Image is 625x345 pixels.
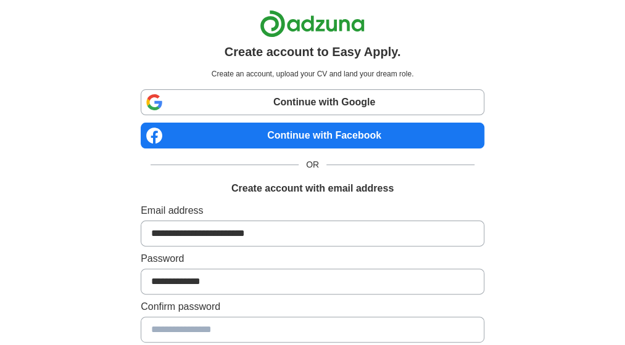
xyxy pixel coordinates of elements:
[141,123,484,148] a: Continue with Facebook
[141,89,484,115] a: Continue with Google
[141,299,484,314] label: Confirm password
[231,181,394,196] h1: Create account with email address
[141,251,484,266] label: Password
[260,10,365,38] img: Adzuna logo
[143,68,482,79] p: Create an account, upload your CV and land your dream role.
[141,203,484,218] label: Email address
[299,158,326,171] span: OR
[225,43,401,61] h1: Create account to Easy Apply.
